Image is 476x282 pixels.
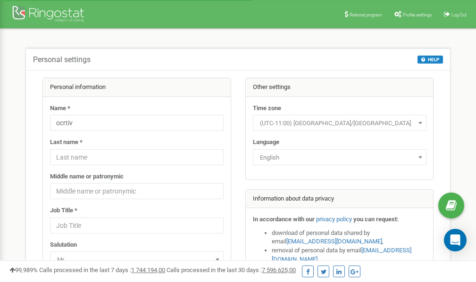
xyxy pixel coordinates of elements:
label: Job Title * [50,206,77,215]
label: Time zone [253,104,281,113]
input: Last name [50,149,224,165]
span: Calls processed in the last 30 days : [167,266,296,274]
span: 99,989% [9,266,38,274]
label: Middle name or patronymic [50,172,124,181]
span: Referral program [350,12,382,17]
input: Job Title [50,218,224,234]
span: English [253,149,426,165]
input: Middle name or patronymic [50,183,224,199]
span: (UTC-11:00) Pacific/Midway [256,117,423,130]
span: Profile settings [403,12,432,17]
label: Name * [50,104,70,113]
strong: In accordance with our [253,216,315,223]
label: Last name * [50,138,83,147]
input: Name [50,115,224,131]
div: Information about data privacy [246,190,434,209]
label: Salutation [50,241,77,250]
button: HELP [418,56,443,64]
span: Log Out [451,12,467,17]
div: Other settings [246,78,434,97]
span: Mr. [53,253,220,266]
a: [EMAIL_ADDRESS][DOMAIN_NAME] [286,238,382,245]
div: Open Intercom Messenger [444,229,467,251]
h5: Personal settings [33,56,91,64]
u: 1 744 194,00 [131,266,165,274]
div: Personal information [43,78,231,97]
u: 7 596 625,00 [262,266,296,274]
span: English [256,151,423,164]
span: Mr. [50,251,224,267]
span: Calls processed in the last 7 days : [39,266,165,274]
span: (UTC-11:00) Pacific/Midway [253,115,426,131]
li: download of personal data shared by email , [272,229,426,246]
li: removal of personal data by email , [272,246,426,264]
strong: you can request: [353,216,399,223]
a: privacy policy [316,216,352,223]
label: Language [253,138,279,147]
